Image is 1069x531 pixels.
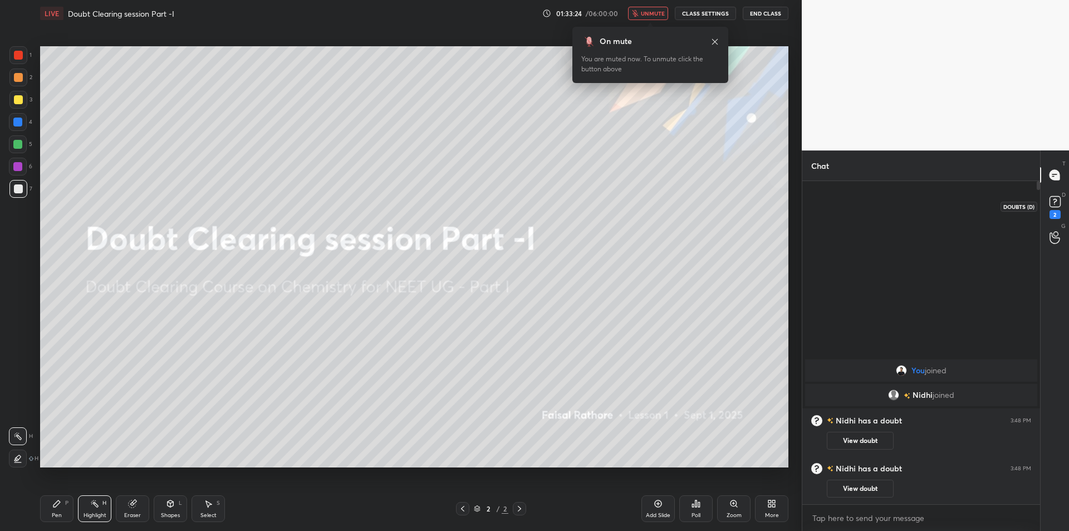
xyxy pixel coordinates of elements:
[179,500,182,506] div: L
[856,464,902,474] span: has a doubt
[68,8,174,19] h4: Doubt Clearing session Part -I
[896,365,907,376] img: a23c7d1b6cba430992ed97ba714bd577.jpg
[1001,202,1037,212] div: Doubts (D)
[217,500,220,506] div: S
[833,416,856,426] h6: Nidhi
[628,7,668,20] button: unmute
[502,504,508,514] div: 2
[1011,417,1031,424] div: 3:48 PM
[35,456,38,461] p: H
[641,9,665,17] span: unmute
[9,91,32,109] div: 3
[1062,191,1066,199] p: D
[581,54,719,74] div: You are muted now. To unmute click the button above
[802,357,1040,504] div: grid
[483,505,494,512] div: 2
[1011,465,1031,472] div: 3:48 PM
[9,180,32,198] div: 7
[161,513,180,518] div: Shapes
[65,500,68,506] div: P
[9,46,32,64] div: 1
[827,432,894,450] button: View doubt
[1061,222,1066,230] p: G
[84,513,106,518] div: Highlight
[925,366,947,375] span: joined
[1062,159,1066,168] p: T
[888,389,899,401] img: default.png
[600,36,632,47] div: On mute
[765,513,779,518] div: More
[675,7,736,20] button: CLASS SETTINGS
[833,464,856,474] h6: Nidhi
[646,513,670,518] div: Add Slide
[743,7,788,20] button: End Class
[933,391,954,400] span: joined
[40,7,63,20] div: LIVE
[102,500,106,506] div: H
[496,505,499,512] div: /
[200,513,217,518] div: Select
[827,416,833,426] img: no-rating-badge.077c3623.svg
[904,393,910,399] img: no-rating-badge.077c3623.svg
[9,158,32,176] div: 6
[9,135,32,153] div: 5
[913,391,933,400] span: Nidhi
[727,513,742,518] div: Zoom
[827,464,833,474] img: no-rating-badge.077c3623.svg
[1050,210,1061,219] div: 2
[52,513,62,518] div: Pen
[692,513,700,518] div: Poll
[29,433,33,439] p: H
[9,113,32,131] div: 4
[856,416,902,426] span: has a doubt
[911,366,925,375] span: You
[827,480,894,498] button: View doubt
[124,513,141,518] div: Eraser
[29,456,33,461] img: shiftIcon.72a6c929.svg
[9,69,32,86] div: 2
[802,151,838,181] p: Chat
